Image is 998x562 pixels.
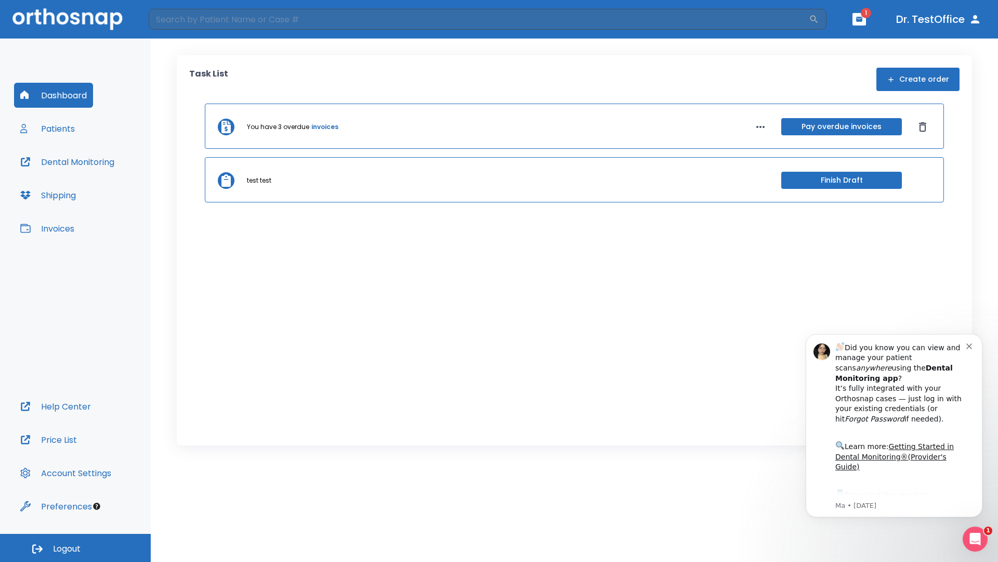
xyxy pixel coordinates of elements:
[790,318,998,534] iframe: Intercom notifications message
[53,543,81,555] span: Logout
[176,22,185,31] button: Dismiss notification
[963,527,988,552] iframe: Intercom live chat
[892,10,986,29] button: Dr. TestOffice
[149,9,809,30] input: Search by Patient Name or Case #
[45,170,176,223] div: Download the app: | ​ Let us know if you need help getting started!
[14,494,98,519] button: Preferences
[45,183,176,192] p: Message from Ma, sent 4w ago
[311,122,338,132] a: invoices
[14,216,81,241] button: Invoices
[861,8,871,18] span: 1
[14,461,117,486] button: Account Settings
[14,427,83,452] button: Price List
[914,119,931,135] button: Dismiss
[984,527,992,535] span: 1
[14,116,81,141] button: Patients
[876,68,960,91] button: Create order
[781,172,902,189] button: Finish Draft
[247,176,271,185] p: test test
[14,83,93,108] button: Dashboard
[45,172,138,191] a: App Store
[247,122,309,132] p: You have 3 overdue
[14,183,82,208] button: Shipping
[14,149,121,174] button: Dental Monitoring
[92,502,101,511] div: Tooltip anchor
[189,68,228,91] p: Task List
[12,8,123,30] img: Orthosnap
[14,394,97,419] button: Help Center
[781,118,902,135] button: Pay overdue invoices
